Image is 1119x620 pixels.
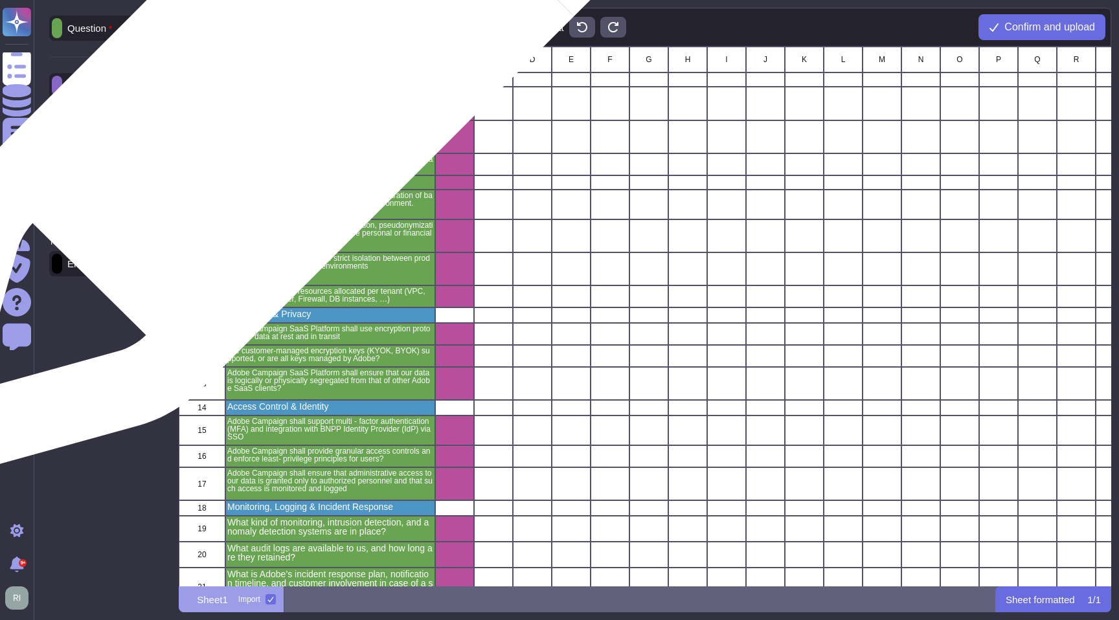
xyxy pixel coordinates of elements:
p: Adobe Campaign SaaS Platform shall ensure that our data is logically or physically segregated fro... [227,369,433,392]
div: 11 [179,323,225,345]
span: I [726,56,728,63]
span: O [957,56,963,63]
p: Sheet1 [197,595,228,604]
div: Select similar cells [291,23,370,32]
span: K [802,56,807,63]
p: 1 / 1 [1087,595,1101,604]
div: 15 [179,415,225,445]
div: Import [238,595,260,603]
img: user [5,586,28,610]
p: Sheet formatted [1006,595,1075,604]
div: 9 [179,285,225,307]
p: What audit logs are available to us, and how long are they retained? [227,544,433,562]
div: 3 [179,120,225,153]
p: Adobe Campaign shall support multi - factor authentication (MFA) and integration with BNPP Identi... [227,417,433,441]
p: Clear sheet [419,23,469,32]
span: P [996,56,1001,63]
button: Confirm and upload [978,14,1105,40]
p: What is Adobe’s product roadmap for Adobe Campaign SaaS, and how are security features prioritized? [227,155,433,171]
p: Adobe Campaign SaaS Platform shall use encryption protocols for data at rest and in transit [227,325,433,340]
p: Section [198,23,235,32]
div: 10 [179,307,225,323]
div: 9+ [19,559,27,567]
div: 12 [179,345,225,367]
span: J [763,56,767,63]
p: Adobe shall enforce logical and/or physical separation of banking client data in a multi - tenant... [227,192,433,207]
div: 2 [179,87,225,120]
span: C [491,56,497,63]
p: Adobe Campaign shall ensure that administrative access to our data is granted only to authorized ... [227,469,433,493]
p: Monitoring, Logging & Incident Response [227,502,433,511]
div: 14 [179,400,225,415]
button: user [3,584,38,612]
div: 1 [179,72,225,87]
p: Yes/No [62,81,98,91]
span: A [328,56,333,63]
div: 8 [179,252,225,285]
span: N [918,56,924,63]
span: G [646,56,652,63]
div: 13 [179,367,225,400]
div: 18 [179,500,225,516]
div: 19 [179,516,225,542]
p: What is Adobe’s incident response plan, notification timeline, and customer involvement in case o... [227,570,433,597]
div: 17 [179,467,225,500]
p: Eraser [62,259,96,269]
span: F [608,56,613,63]
p: Are customer-managed encryption keys (KYOK, BYOK) supported, or are all keys managed by Adobe? [227,347,433,362]
div: grid [179,47,1111,586]
p: Additional steps: [49,198,106,206]
p: Adobe Campaign shall provide granular access controls and enforce least- privilege principles for... [227,447,433,463]
div: 4 [179,153,225,175]
p: Adobe shall provide resources allocated per tenant (VPC, WAF, load balancer, Firewall, DB instanc... [227,287,433,303]
p: Tool: [49,238,65,246]
div: 16 [179,445,225,467]
p: Adobe should provide detailed documentation of their Campaign’s V8 SaaS architecture, including d... [227,89,433,112]
p: Answer [62,114,100,124]
span: B [452,56,457,63]
p: Question [62,23,112,34]
span: D [530,56,536,63]
p: Access Control & Identity [227,402,433,411]
p: Data Isolation & Anonymization [227,177,433,185]
p: Autoformat [516,23,563,32]
span: E [569,56,574,63]
p: Adobe Campaign shall ensure strict isolation between production and non -production environments [227,254,433,270]
p: What kind of monitoring, intrusion detection, and anomaly detection systems are in place? [227,518,433,536]
div: 20 [179,542,225,568]
span: M [879,56,885,63]
p: The Adobe Platform shall ensure scalability to handle peak loads typical in the banking sector (e... [227,122,433,146]
span: R [1074,56,1079,63]
p: Section [63,148,100,157]
div: 6 [179,190,225,219]
p: Encryption & Privacy [227,309,433,318]
div: 5 [179,175,225,190]
div: 7 [179,219,225,252]
span: H [685,56,691,63]
span: Confirm and upload [1004,22,1095,32]
p: Adobe shall apply techniques (tokenization, pseudonymization, anonymization) to protect sensitive... [227,221,433,245]
p: Architecture & SaaS [227,74,433,82]
span: L [841,56,846,63]
div: 21 [179,568,225,606]
span: Q [1035,56,1041,63]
